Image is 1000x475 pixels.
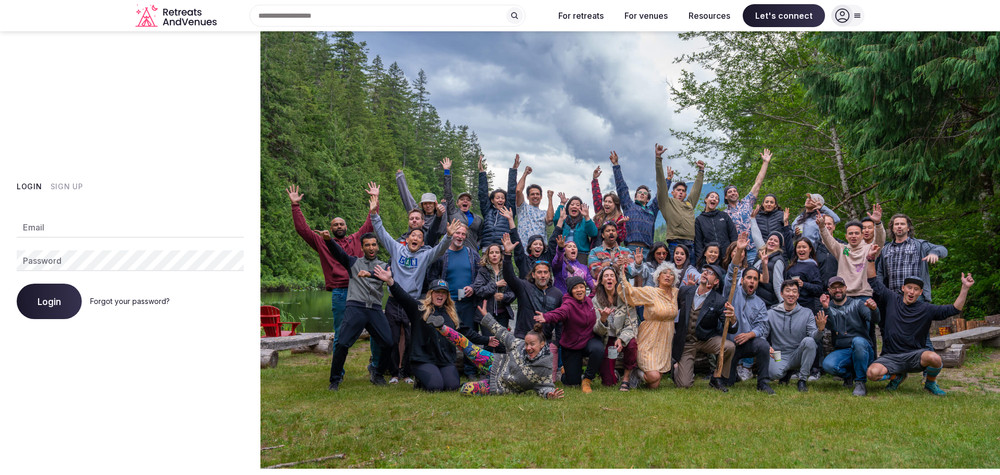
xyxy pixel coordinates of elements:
[90,297,170,306] a: Forgot your password?
[17,284,82,319] button: Login
[51,181,83,192] button: Sign Up
[135,4,219,28] svg: Retreats and Venues company logo
[550,4,612,27] button: For retreats
[260,31,1000,469] img: My Account Background
[616,4,676,27] button: For venues
[743,4,825,27] span: Let's connect
[680,4,739,27] button: Resources
[135,4,219,28] a: Visit the homepage
[17,181,42,192] button: Login
[37,296,61,307] span: Login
